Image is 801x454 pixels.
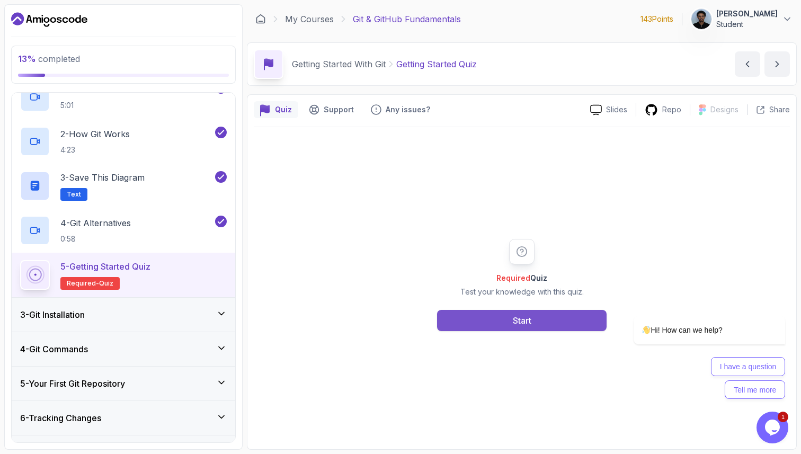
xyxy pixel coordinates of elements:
p: 3 - Save this diagram [60,171,145,184]
p: Student [716,19,778,30]
button: Start [437,310,607,331]
button: previous content [735,51,760,77]
button: 4-Git Alternatives0:58 [20,216,227,245]
p: 143 Points [640,14,673,24]
p: Slides [606,104,627,115]
a: Dashboard [255,14,266,24]
div: Start [513,314,531,327]
p: Designs [710,104,738,115]
button: next content [764,51,790,77]
button: user profile image[PERSON_NAME]Student [691,8,793,30]
a: Dashboard [11,11,87,28]
p: 0:58 [60,234,131,244]
p: 5:01 [60,100,111,111]
h3: 6 - Tracking Changes [20,412,101,424]
span: Required [496,273,530,282]
h3: 3 - Git Installation [20,308,85,321]
button: 5-Getting Started QuizRequired-quiz [20,260,227,290]
p: Any issues? [386,104,430,115]
p: [PERSON_NAME] [716,8,778,19]
a: My Courses [285,13,334,25]
button: Share [747,104,790,115]
button: 3-Save this diagramText [20,171,227,201]
button: 5-Your First Git Repository [12,367,235,400]
button: 4-Git Commands [12,332,235,366]
button: Support button [302,101,360,118]
img: user profile image [691,9,711,29]
h3: 4 - Git Commands [20,343,88,355]
button: Feedback button [364,101,437,118]
span: quiz [99,279,113,288]
button: 6-Tracking Changes [12,401,235,435]
h3: 5 - Your First Git Repository [20,377,125,390]
p: 2 - How Git Works [60,128,130,140]
span: completed [18,54,80,64]
p: 4:23 [60,145,130,155]
p: Share [769,104,790,115]
button: 1-What Is Git5:01 [20,82,227,112]
p: 4 - Git Alternatives [60,217,131,229]
a: Slides [582,104,636,115]
button: quiz button [254,101,298,118]
button: 2-How Git Works4:23 [20,127,227,156]
iframe: chat widget [756,412,790,443]
p: Quiz [275,104,292,115]
span: Required- [67,279,99,288]
p: Test your knowledge with this quiz. [460,287,584,297]
p: Support [324,104,354,115]
p: Getting Started Quiz [396,58,477,70]
span: Text [67,190,81,199]
iframe: chat widget [600,220,790,406]
p: Git & GitHub Fundamentals [353,13,461,25]
span: 13 % [18,54,36,64]
h2: Quiz [460,273,584,283]
a: Repo [636,103,690,117]
p: Getting Started With Git [292,58,386,70]
p: Repo [662,104,681,115]
button: 3-Git Installation [12,298,235,332]
p: 5 - Getting Started Quiz [60,260,150,273]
